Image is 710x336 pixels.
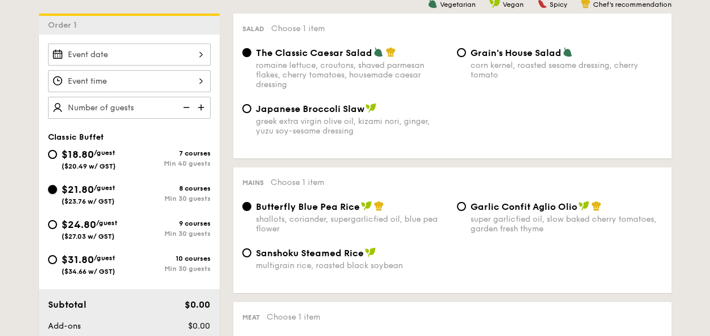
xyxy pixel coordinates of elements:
input: The Classic Caesar Saladromaine lettuce, croutons, shaved parmesan flakes, cherry tomatoes, house... [242,48,251,57]
div: Min 30 guests [129,230,211,238]
span: Salad [242,25,264,33]
div: romaine lettuce, croutons, shaved parmesan flakes, cherry tomatoes, housemade caesar dressing [256,61,448,89]
span: Order 1 [48,20,81,30]
span: Chef's recommendation [593,1,672,8]
input: Grain's House Saladcorn kernel, roasted sesame dressing, cherry tomato [457,48,466,57]
span: /guest [94,184,115,192]
span: Choose 1 item [271,178,324,187]
span: $24.80 [62,218,96,231]
span: Garlic Confit Aglio Olio [471,201,577,212]
img: icon-vegan.f8ff3823.svg [361,201,372,211]
span: ($27.03 w/ GST) [62,232,115,240]
span: ($20.49 w/ GST) [62,162,116,170]
div: corn kernel, roasted sesame dressing, cherry tomato [471,61,663,80]
span: Grain's House Salad [471,48,561,58]
span: Japanese Broccoli Slaw [256,104,364,114]
div: Min 30 guests [129,195,211,203]
input: Garlic Confit Aglio Oliosuper garlicfied oil, slow baked cherry tomatoes, garden fresh thyme [457,202,466,211]
div: Min 30 guests [129,265,211,273]
img: icon-add.58712e84.svg [194,97,211,118]
span: /guest [94,149,115,157]
div: 7 courses [129,149,211,157]
span: Butterfly Blue Pea Rice [256,201,360,212]
div: Min 40 guests [129,160,211,167]
span: $0.00 [188,321,210,331]
input: $31.80/guest($34.66 w/ GST)10 coursesMin 30 guests [48,255,57,264]
img: icon-vegan.f8ff3823.svg [365,247,376,257]
input: Number of guests [48,97,211,119]
img: icon-chef-hat.a58ddaea.svg [374,201,384,211]
span: Sanshoku Steamed Rice [256,248,364,259]
input: Event time [48,70,211,92]
span: Mains [242,179,264,187]
input: Event date [48,44,211,66]
div: greek extra virgin olive oil, kizami nori, ginger, yuzu soy-sesame dressing [256,117,448,136]
div: 10 courses [129,255,211,262]
img: icon-chef-hat.a58ddaea.svg [591,201,602,211]
input: $24.80/guest($27.03 w/ GST)9 coursesMin 30 guests [48,220,57,229]
span: $31.80 [62,253,94,266]
span: /guest [94,254,115,262]
span: $21.80 [62,183,94,196]
img: icon-vegetarian.fe4039eb.svg [373,47,384,57]
span: $18.80 [62,148,94,161]
div: shallots, coriander, supergarlicfied oil, blue pea flower [256,214,448,234]
span: Choose 1 item [267,312,320,322]
input: Butterfly Blue Pea Riceshallots, coriander, supergarlicfied oil, blue pea flower [242,202,251,211]
span: The Classic Caesar Salad [256,48,372,58]
span: Subtotal [48,299,86,310]
img: icon-vegetarian.fe4039eb.svg [563,47,573,57]
span: $0.00 [185,299,210,310]
input: Sanshoku Steamed Ricemultigrain rice, roasted black soybean [242,248,251,257]
span: Vegetarian [440,1,476,8]
span: Spicy [550,1,567,8]
img: icon-vegan.f8ff3823.svg [365,103,377,113]
div: 8 courses [129,184,211,192]
img: icon-vegan.f8ff3823.svg [578,201,590,211]
span: ($23.76 w/ GST) [62,197,115,205]
div: 9 courses [129,219,211,227]
input: $18.80/guest($20.49 w/ GST)7 coursesMin 40 guests [48,150,57,159]
div: multigrain rice, roasted black soybean [256,261,448,270]
span: Classic Buffet [48,132,104,142]
span: /guest [96,219,117,227]
img: icon-reduce.1d2dbef1.svg [177,97,194,118]
span: Choose 1 item [271,24,325,33]
span: Add-ons [48,321,81,331]
span: Meat [242,313,260,321]
img: icon-chef-hat.a58ddaea.svg [386,47,396,57]
div: super garlicfied oil, slow baked cherry tomatoes, garden fresh thyme [471,214,663,234]
input: Japanese Broccoli Slawgreek extra virgin olive oil, kizami nori, ginger, yuzu soy-sesame dressing [242,104,251,113]
span: ($34.66 w/ GST) [62,268,115,275]
input: $21.80/guest($23.76 w/ GST)8 coursesMin 30 guests [48,185,57,194]
span: Vegan [503,1,524,8]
